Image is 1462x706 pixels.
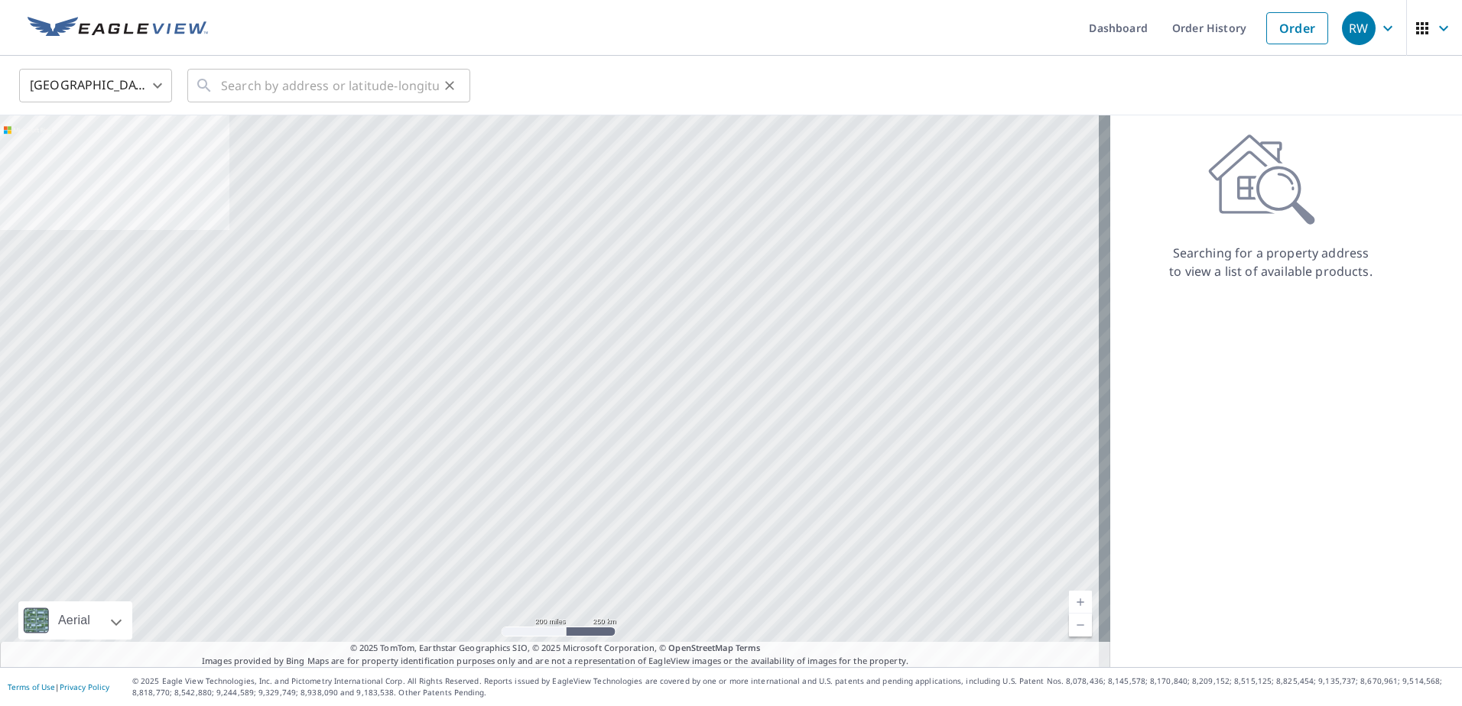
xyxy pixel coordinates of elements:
a: Terms of Use [8,682,55,692]
div: Aerial [18,601,132,640]
div: [GEOGRAPHIC_DATA] [19,64,172,107]
div: RW [1342,11,1376,45]
img: EV Logo [28,17,208,40]
a: Terms [736,642,761,653]
div: Aerial [54,601,95,640]
input: Search by address or latitude-longitude [221,64,439,107]
p: | [8,682,109,691]
a: Privacy Policy [60,682,109,692]
a: Current Level 5, Zoom In [1069,591,1092,614]
p: © 2025 Eagle View Technologies, Inc. and Pictometry International Corp. All Rights Reserved. Repo... [132,675,1454,698]
a: OpenStreetMap [668,642,733,653]
a: Current Level 5, Zoom Out [1069,614,1092,636]
button: Clear [439,75,460,96]
span: © 2025 TomTom, Earthstar Geographics SIO, © 2025 Microsoft Corporation, © [350,642,761,655]
a: Order [1266,12,1328,44]
p: Searching for a property address to view a list of available products. [1168,244,1373,280]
